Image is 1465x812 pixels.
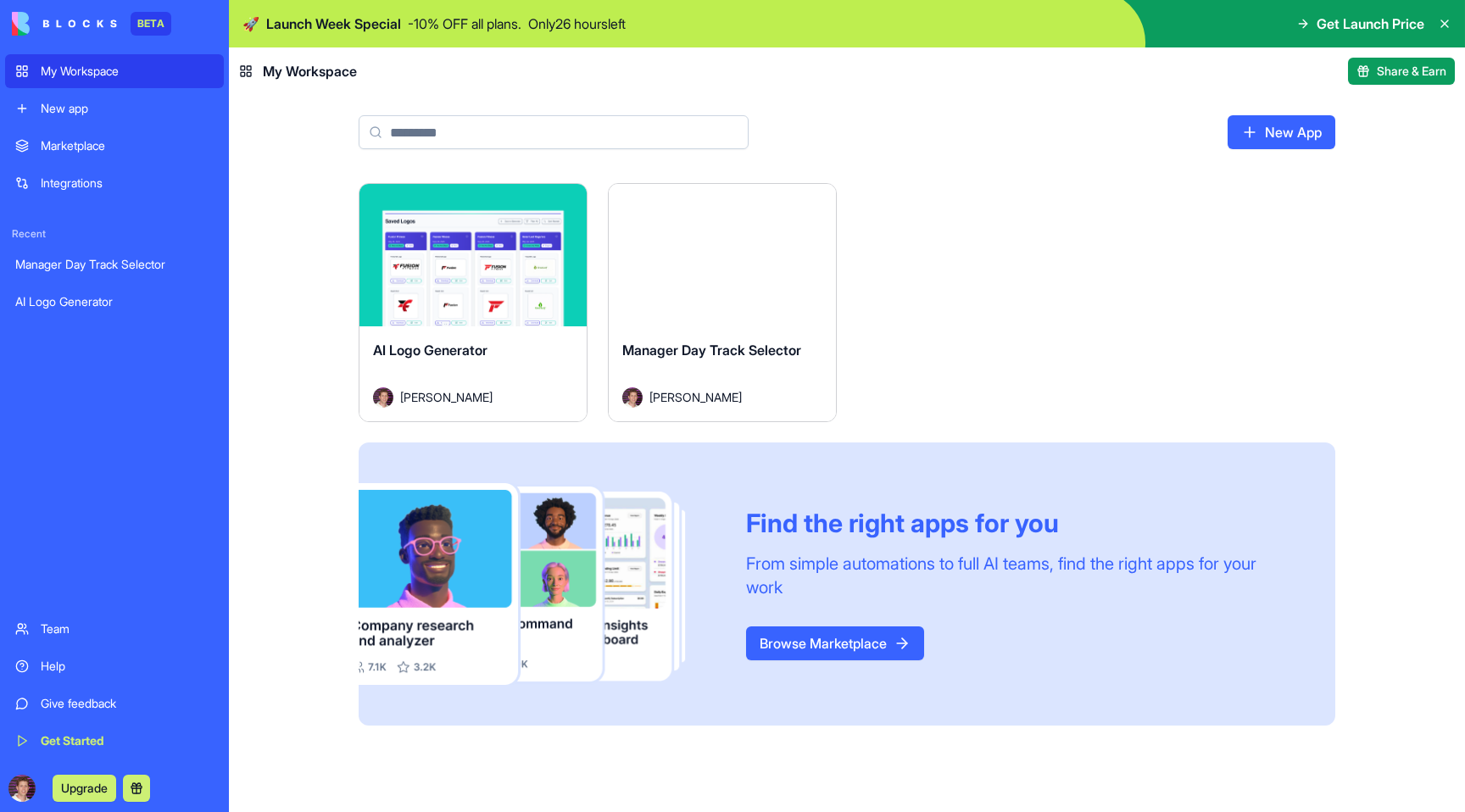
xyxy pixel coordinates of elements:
[266,14,401,34] span: Launch Week Special
[15,293,214,310] div: AI Logo Generator
[1228,115,1335,149] a: New App
[359,183,588,422] a: AI Logo GeneratorAvatar[PERSON_NAME]
[5,724,224,758] a: Get Started
[5,166,224,200] a: Integrations
[746,552,1295,599] div: From simple automations to full AI teams, find the right apps for your work
[41,175,214,192] div: Integrations
[5,649,224,683] a: Help
[5,285,224,319] a: AI Logo Generator
[649,388,742,406] span: [PERSON_NAME]
[5,54,224,88] a: My Workspace
[528,14,626,34] p: Only 26 hours left
[53,779,116,796] a: Upgrade
[131,12,171,36] div: BETA
[5,612,224,646] a: Team
[359,483,719,686] img: Frame_181_egmpey.png
[1317,14,1424,34] span: Get Launch Price
[622,387,643,408] img: Avatar
[1377,63,1446,80] span: Share & Earn
[746,626,924,660] a: Browse Marketplace
[41,100,214,117] div: New app
[242,14,259,34] span: 🚀
[5,687,224,720] a: Give feedback
[373,387,393,408] img: Avatar
[5,227,224,241] span: Recent
[5,92,224,125] a: New app
[5,247,224,281] a: Manager Day Track Selector
[622,342,801,359] span: Manager Day Track Selector
[1348,58,1455,85] button: Share & Earn
[373,342,487,359] span: AI Logo Generator
[5,129,224,163] a: Marketplace
[41,732,214,749] div: Get Started
[41,63,214,80] div: My Workspace
[8,775,36,802] img: ACg8ocKD9Ijsh0tOt2rStbhK1dGRFaGkWqSBycj3cEGR-IABVQulg99U1A=s96-c
[12,12,117,36] img: logo
[746,508,1295,538] div: Find the right apps for you
[41,695,214,712] div: Give feedback
[53,775,116,802] button: Upgrade
[608,183,837,422] a: Manager Day Track SelectorAvatar[PERSON_NAME]
[12,12,171,36] a: BETA
[41,137,214,154] div: Marketplace
[408,14,521,34] p: - 10 % OFF all plans.
[15,256,214,273] div: Manager Day Track Selector
[41,620,214,637] div: Team
[263,61,357,81] span: My Workspace
[41,658,214,675] div: Help
[400,388,493,406] span: [PERSON_NAME]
